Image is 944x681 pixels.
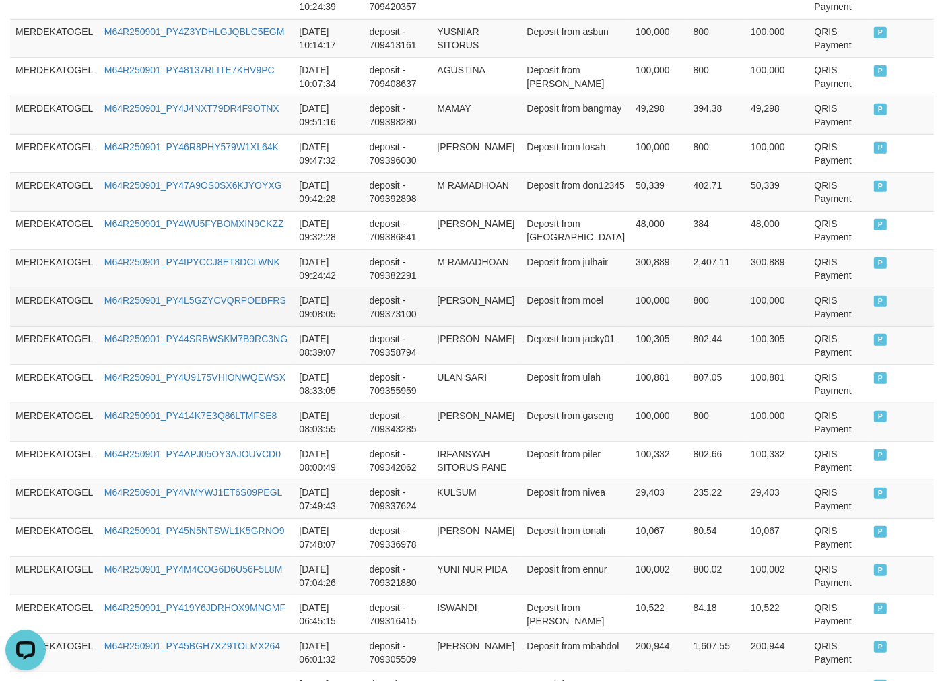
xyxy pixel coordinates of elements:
[521,288,630,326] td: Deposit from moel
[364,211,432,249] td: deposit - 709386841
[294,134,364,172] td: [DATE] 09:47:32
[874,526,887,538] span: PAID
[874,219,887,230] span: PAID
[104,410,277,421] a: M64R250901_PY414K7E3Q86LTMFSE8
[294,518,364,556] td: [DATE] 07:48:07
[10,19,99,57] td: MERDEKATOGEL
[521,134,630,172] td: Deposit from losah
[294,556,364,595] td: [DATE] 07:04:26
[10,57,99,96] td: MERDEKATOGEL
[364,172,432,211] td: deposit - 709392898
[364,249,432,288] td: deposit - 709382291
[104,333,288,344] a: M64R250901_PY44SRBWSKM7B9RC3NG
[294,633,364,672] td: [DATE] 06:01:32
[104,564,283,575] a: M64R250901_PY4M4COG6D6U56F5L8M
[630,364,687,403] td: 100,881
[745,480,809,518] td: 29,403
[521,211,630,249] td: Deposit from [GEOGRAPHIC_DATA]
[688,211,745,249] td: 384
[521,96,630,134] td: Deposit from bangmay
[745,518,809,556] td: 10,067
[809,96,868,134] td: QRIS Payment
[745,556,809,595] td: 100,002
[630,326,687,364] td: 100,305
[10,211,99,249] td: MERDEKATOGEL
[432,57,521,96] td: AGUSTINA
[874,334,887,346] span: PAID
[104,372,285,383] a: M64R250901_PY4U9175VHIONWQEWSX
[432,326,521,364] td: [PERSON_NAME]
[104,641,280,651] a: M64R250901_PY45BGH7XZ9TOLMX264
[364,364,432,403] td: deposit - 709355959
[432,518,521,556] td: [PERSON_NAME]
[745,172,809,211] td: 50,339
[809,595,868,633] td: QRIS Payment
[688,364,745,403] td: 807.05
[104,257,280,267] a: M64R250901_PY4IPYCCJ8ET8DCLWNK
[688,96,745,134] td: 394.38
[432,211,521,249] td: [PERSON_NAME]
[874,564,887,576] span: PAID
[809,249,868,288] td: QRIS Payment
[432,595,521,633] td: ISWANDI
[364,134,432,172] td: deposit - 709396030
[294,441,364,480] td: [DATE] 08:00:49
[521,249,630,288] td: Deposit from julhair
[745,211,809,249] td: 48,000
[745,595,809,633] td: 10,522
[809,134,868,172] td: QRIS Payment
[364,19,432,57] td: deposit - 709413161
[521,480,630,518] td: Deposit from nivea
[10,556,99,595] td: MERDEKATOGEL
[688,57,745,96] td: 800
[364,480,432,518] td: deposit - 709337624
[745,288,809,326] td: 100,000
[688,326,745,364] td: 802.44
[745,364,809,403] td: 100,881
[809,172,868,211] td: QRIS Payment
[688,518,745,556] td: 80.54
[745,633,809,672] td: 200,944
[688,172,745,211] td: 402.71
[294,326,364,364] td: [DATE] 08:39:07
[364,96,432,134] td: deposit - 709398280
[874,142,887,154] span: PAID
[688,556,745,595] td: 800.02
[745,57,809,96] td: 100,000
[874,104,887,115] span: PAID
[364,633,432,672] td: deposit - 709305509
[364,403,432,441] td: deposit - 709343285
[10,249,99,288] td: MERDEKATOGEL
[521,595,630,633] td: Deposit from [PERSON_NAME]
[874,257,887,269] span: PAID
[521,403,630,441] td: Deposit from gaseng
[688,441,745,480] td: 802.66
[294,19,364,57] td: [DATE] 10:14:17
[630,441,687,480] td: 100,332
[10,364,99,403] td: MERDEKATOGEL
[432,288,521,326] td: [PERSON_NAME]
[104,65,275,75] a: M64R250901_PY48137RLITE7KHV9PC
[10,480,99,518] td: MERDEKATOGEL
[521,172,630,211] td: Deposit from don12345
[688,633,745,672] td: 1,607.55
[364,57,432,96] td: deposit - 709408637
[432,134,521,172] td: [PERSON_NAME]
[745,134,809,172] td: 100,000
[630,172,687,211] td: 50,339
[10,403,99,441] td: MERDEKATOGEL
[688,134,745,172] td: 800
[364,595,432,633] td: deposit - 709316415
[745,326,809,364] td: 100,305
[874,603,887,614] span: PAID
[809,288,868,326] td: QRIS Payment
[294,172,364,211] td: [DATE] 09:42:28
[294,403,364,441] td: [DATE] 08:03:55
[294,480,364,518] td: [DATE] 07:49:43
[294,595,364,633] td: [DATE] 06:45:15
[432,441,521,480] td: IRFANSYAH SITORUS PANE
[521,556,630,595] td: Deposit from ennur
[630,556,687,595] td: 100,002
[432,96,521,134] td: MAMAY
[104,218,284,229] a: M64R250901_PY4WU5FYBOMXIN9CKZZ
